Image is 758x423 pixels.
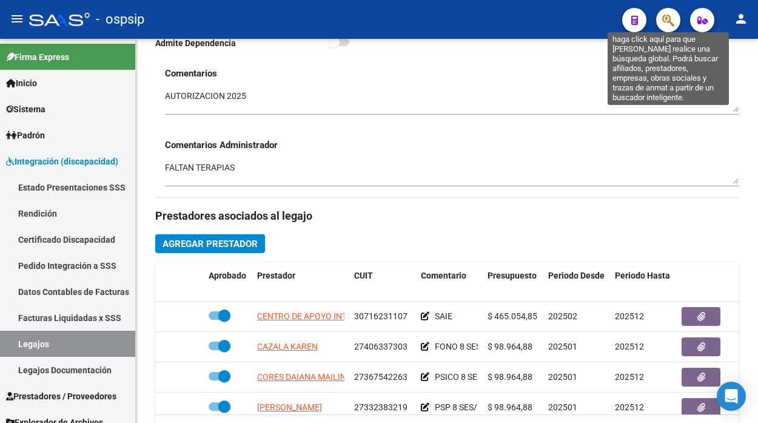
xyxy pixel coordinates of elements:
[6,155,118,168] span: Integración (discapacidad)
[435,311,452,321] span: SAIE
[252,263,349,303] datatable-header-cell: Prestador
[155,234,265,253] button: Agregar Prestador
[257,342,318,351] span: CAZALA KAREN
[354,402,408,412] span: 27332383219
[615,311,644,321] span: 202512
[548,372,577,382] span: 202501
[6,103,45,116] span: Sistema
[354,271,373,280] span: CUIT
[548,311,577,321] span: 202502
[610,263,677,303] datatable-header-cell: Periodo Hasta
[165,138,739,152] h3: Comentarios Administrador
[257,402,322,412] span: [PERSON_NAME]
[209,271,246,280] span: Aprobado
[257,311,436,321] span: CENTRO DE APOYO INTEGRAL LA HUELLA SRL
[548,271,605,280] span: Periodo Desde
[354,342,408,351] span: 27406337303
[488,402,532,412] span: $ 98.964,88
[6,50,69,64] span: Firma Express
[483,263,543,303] datatable-header-cell: Presupuesto
[96,6,144,33] span: - ospsip
[6,76,37,90] span: Inicio
[257,271,295,280] span: Prestador
[615,271,670,280] span: Periodo Hasta
[354,311,408,321] span: 30716231107
[204,263,252,303] datatable-header-cell: Aprobado
[349,263,416,303] datatable-header-cell: CUIT
[615,342,644,351] span: 202512
[421,271,466,280] span: Comentario
[435,372,503,382] span: PSICO 8 SES/MES
[6,129,45,142] span: Padrón
[165,67,739,80] h3: Comentarios
[548,402,577,412] span: 202501
[435,402,494,412] span: PSP 8 SES/MES
[257,372,346,382] span: CORES DAIANA MAILIN
[155,36,327,50] p: Admite Dependencia
[488,342,532,351] span: $ 98.964,88
[615,402,644,412] span: 202512
[548,342,577,351] span: 202501
[416,263,483,303] datatable-header-cell: Comentario
[615,372,644,382] span: 202512
[488,271,537,280] span: Presupuesto
[163,239,258,249] span: Agregar Prestador
[543,263,610,303] datatable-header-cell: Periodo Desde
[354,372,408,382] span: 27367542263
[734,12,748,26] mat-icon: person
[435,342,501,351] span: FONO 8 SES/MES
[155,208,739,225] h3: Prestadores asociados al legajo
[10,12,24,26] mat-icon: menu
[6,390,116,403] span: Prestadores / Proveedores
[488,311,537,321] span: $ 465.054,85
[488,372,532,382] span: $ 98.964,88
[717,382,746,411] div: Open Intercom Messenger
